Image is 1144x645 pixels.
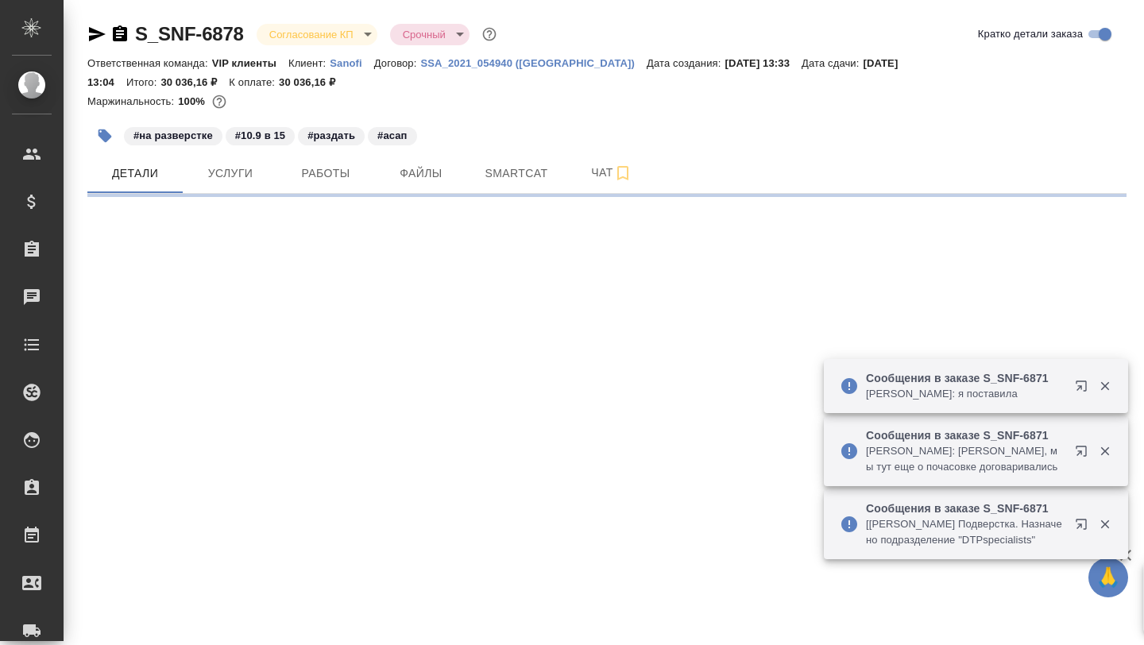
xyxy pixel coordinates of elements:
[1065,508,1103,547] button: Открыть в новой вкладке
[235,128,285,144] p: #10.9 в 15
[212,57,288,69] p: VIP клиенты
[398,28,450,41] button: Срочный
[135,23,244,44] a: S_SNF-6878
[1065,435,1103,473] button: Открыть в новой вкладке
[574,163,650,183] span: Чат
[296,128,366,141] span: раздать
[978,26,1083,42] span: Кратко детали заказа
[110,25,129,44] button: Скопировать ссылку
[647,57,725,69] p: Дата создания:
[87,25,106,44] button: Скопировать ссылку для ЯМессенджера
[479,24,500,44] button: Доп статусы указывают на важность/срочность заказа
[330,56,374,69] a: Sanofi
[866,516,1065,548] p: [[PERSON_NAME] Подверстка. Назначено подразделение "DTPspecialists"
[87,57,212,69] p: Ответственная команда:
[478,164,555,183] span: Smartcat
[866,427,1065,443] p: Сообщения в заказе S_SNF-6871
[1065,370,1103,408] button: Открыть в новой вкладке
[209,91,230,112] button: 0.00 RUB;
[307,128,355,144] p: #раздать
[383,164,459,183] span: Файлы
[122,128,224,141] span: на разверстке
[802,57,863,69] p: Дата сдачи:
[265,28,358,41] button: Согласование КП
[866,370,1065,386] p: Сообщения в заказе S_SNF-6871
[126,76,160,88] p: Итого:
[1088,517,1121,531] button: Закрыть
[420,57,647,69] p: SSA_2021_054940 ([GEOGRAPHIC_DATA])
[178,95,209,107] p: 100%
[229,76,279,88] p: К оплате:
[377,128,408,144] p: #асап
[87,95,178,107] p: Маржинальность:
[366,128,419,141] span: асап
[288,164,364,183] span: Работы
[866,386,1065,402] p: [PERSON_NAME]: я поставила
[866,443,1065,475] p: [PERSON_NAME]: [PERSON_NAME], мы тут еще о почасовке договаривались
[192,164,269,183] span: Услуги
[390,24,470,45] div: Согласование КП
[257,24,377,45] div: Согласование КП
[1088,379,1121,393] button: Закрыть
[613,164,632,183] svg: Подписаться
[224,128,296,141] span: 10.9 в 15
[1088,444,1121,458] button: Закрыть
[330,57,374,69] p: Sanofi
[866,500,1065,516] p: Сообщения в заказе S_SNF-6871
[279,76,347,88] p: 30 036,16 ₽
[288,57,330,69] p: Клиент:
[420,56,647,69] a: SSA_2021_054940 ([GEOGRAPHIC_DATA])
[725,57,802,69] p: [DATE] 13:33
[97,164,173,183] span: Детали
[374,57,421,69] p: Договор:
[87,118,122,153] button: Добавить тэг
[133,128,213,144] p: #на разверстке
[160,76,229,88] p: 30 036,16 ₽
